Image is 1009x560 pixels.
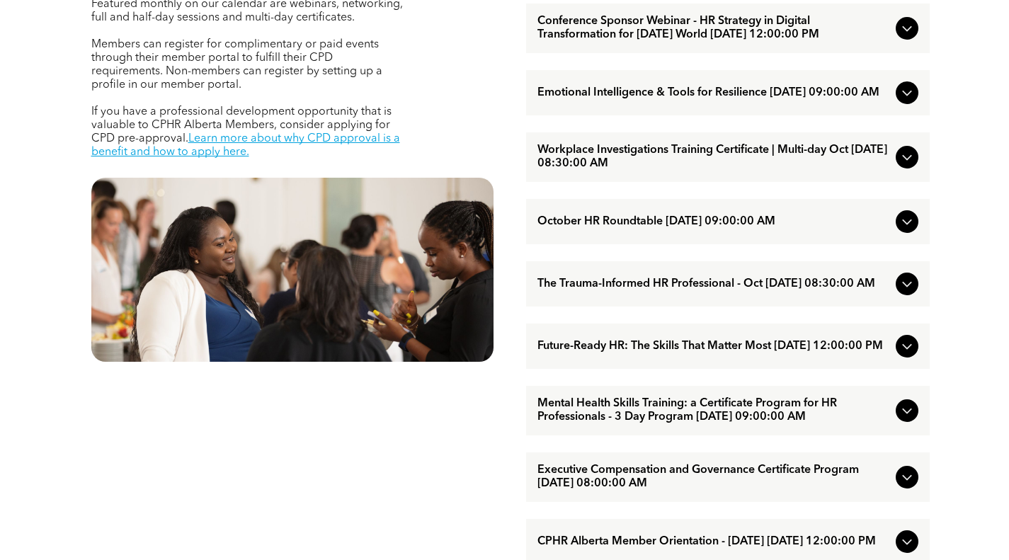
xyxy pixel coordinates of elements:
span: Workplace Investigations Training Certificate | Multi-day Oct [DATE] 08:30:00 AM [537,144,890,171]
span: Future-Ready HR: The Skills That Matter Most [DATE] 12:00:00 PM [537,340,890,353]
span: Conference Sponsor Webinar - HR Strategy in Digital Transformation for [DATE] World [DATE] 12:00:... [537,15,890,42]
span: Mental Health Skills Training: a Certificate Program for HR Professionals - 3 Day Program [DATE] ... [537,397,890,424]
a: Learn more about why CPD approval is a benefit and how to apply here. [91,133,400,158]
span: Members can register for complimentary or paid events through their member portal to fulfill thei... [91,39,382,91]
span: Emotional Intelligence & Tools for Resilience [DATE] 09:00:00 AM [537,86,890,100]
span: Executive Compensation and Governance Certificate Program [DATE] 08:00:00 AM [537,464,890,491]
span: October HR Roundtable [DATE] 09:00:00 AM [537,215,890,229]
span: The Trauma-Informed HR Professional - Oct [DATE] 08:30:00 AM [537,278,890,291]
span: If you have a professional development opportunity that is valuable to CPHR Alberta Members, cons... [91,106,392,144]
span: CPHR Alberta Member Orientation - [DATE] [DATE] 12:00:00 PM [537,535,890,549]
